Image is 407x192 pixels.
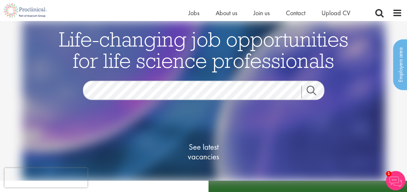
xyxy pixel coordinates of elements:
img: Chatbot [386,171,405,190]
a: Join us [254,9,270,17]
img: candidate home [22,21,385,181]
span: Life-changing job opportunities for life science professionals [59,26,348,73]
a: See latestvacancies [171,116,236,187]
a: Upload CV [322,9,350,17]
span: 1 [386,171,391,176]
a: Contact [286,9,305,17]
a: About us [216,9,237,17]
a: Jobs [188,9,199,17]
a: Job search submit button [301,85,329,98]
iframe: reCAPTCHA [5,168,87,187]
span: See latest vacancies [171,142,236,161]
